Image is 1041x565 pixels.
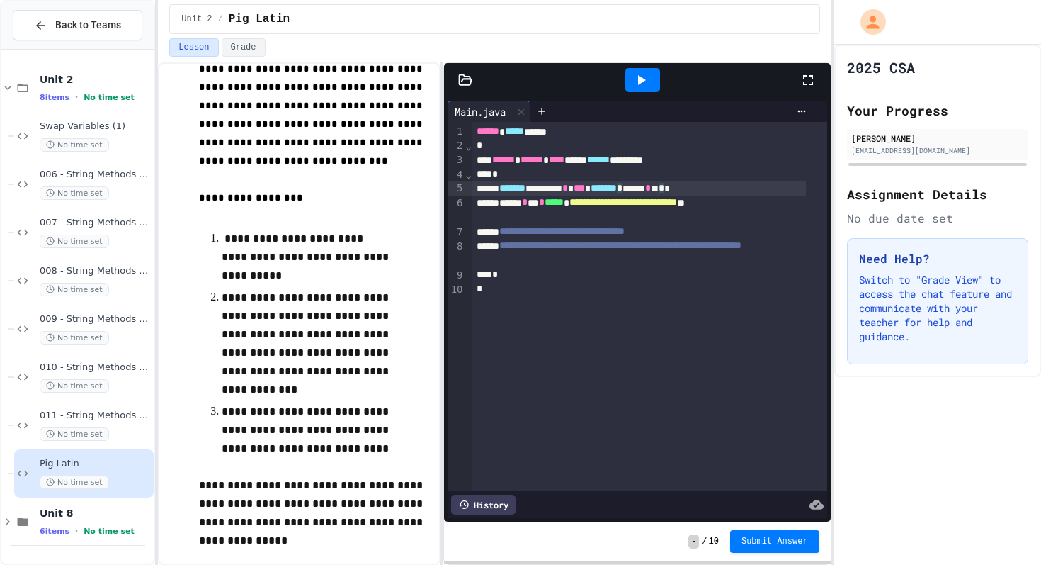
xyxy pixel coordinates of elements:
[730,530,819,553] button: Submit Answer
[448,181,465,196] div: 5
[851,132,1024,145] div: [PERSON_NAME]
[40,427,109,441] span: No time set
[448,269,465,283] div: 9
[84,93,135,102] span: No time set
[40,476,109,489] span: No time set
[75,525,78,537] span: •
[448,153,465,167] div: 3
[40,121,151,133] span: Swap Variables (1)
[448,101,530,122] div: Main.java
[229,11,290,28] span: Pig Latin
[40,283,109,296] span: No time set
[40,235,109,248] span: No time set
[40,527,69,536] span: 6 items
[448,168,465,182] div: 4
[40,362,151,374] span: 010 - String Methods Practice 1
[40,410,151,422] span: 011 - String Methods Practice 2
[40,265,151,277] span: 008 - String Methods - indexOf
[688,535,699,549] span: -
[448,196,465,225] div: 6
[222,38,266,57] button: Grade
[702,536,707,547] span: /
[40,186,109,200] span: No time set
[218,13,223,25] span: /
[40,93,69,102] span: 8 items
[40,138,109,152] span: No time set
[847,210,1028,227] div: No due date set
[40,507,151,520] span: Unit 8
[448,104,513,119] div: Main.java
[40,313,151,325] span: 009 - String Methods - substring
[448,283,465,297] div: 10
[448,125,465,139] div: 1
[465,140,472,152] span: Fold line
[75,91,78,103] span: •
[451,495,516,515] div: History
[847,57,915,77] h1: 2025 CSA
[846,6,889,38] div: My Account
[859,273,1016,344] p: Switch to "Grade View" to access the chat feature and communicate with your teacher for help and ...
[465,169,472,180] span: Fold line
[84,527,135,536] span: No time set
[169,38,218,57] button: Lesson
[181,13,212,25] span: Unit 2
[448,240,465,269] div: 8
[448,139,465,153] div: 2
[40,169,151,181] span: 006 - String Methods - Length
[741,536,808,547] span: Submit Answer
[40,331,109,345] span: No time set
[40,217,151,229] span: 007 - String Methods - charAt
[13,10,142,40] button: Back to Teams
[709,536,719,547] span: 10
[847,184,1028,204] h2: Assignment Details
[859,250,1016,267] h3: Need Help?
[55,18,121,33] span: Back to Teams
[448,225,465,240] div: 7
[40,73,151,86] span: Unit 2
[851,145,1024,156] div: [EMAIL_ADDRESS][DOMAIN_NAME]
[40,458,151,470] span: Pig Latin
[40,379,109,393] span: No time set
[847,101,1028,121] h2: Your Progress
